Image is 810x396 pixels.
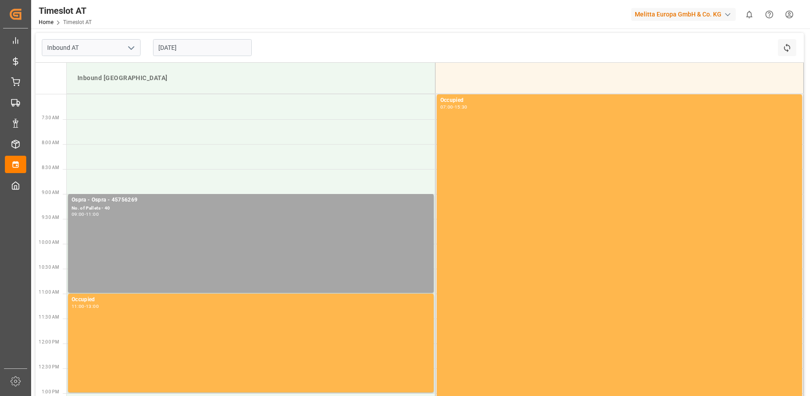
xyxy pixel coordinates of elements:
[72,212,85,216] div: 09:00
[42,389,59,394] span: 1:00 PM
[42,165,59,170] span: 8:30 AM
[39,240,59,245] span: 10:00 AM
[42,115,59,120] span: 7:30 AM
[39,19,53,25] a: Home
[86,304,99,308] div: 13:00
[39,265,59,270] span: 10:30 AM
[42,215,59,220] span: 9:30 AM
[453,105,455,109] div: -
[39,290,59,295] span: 11:00 AM
[72,196,430,205] div: Ospra - Ospra - 45756269
[42,140,59,145] span: 8:00 AM
[631,6,739,23] button: Melitta Europa GmbH & Co. KG
[72,205,430,212] div: No. of Pallets - 40
[153,39,252,56] input: DD-MM-YYYY
[74,70,428,86] div: Inbound [GEOGRAPHIC_DATA]
[124,41,137,55] button: open menu
[739,4,759,24] button: show 0 new notifications
[72,304,85,308] div: 11:00
[759,4,779,24] button: Help Center
[39,364,59,369] span: 12:30 PM
[440,105,453,109] div: 07:00
[631,8,736,21] div: Melitta Europa GmbH & Co. KG
[39,315,59,319] span: 11:30 AM
[39,339,59,344] span: 12:00 PM
[85,304,86,308] div: -
[440,96,798,105] div: Occupied
[455,105,467,109] div: 15:30
[72,295,430,304] div: Occupied
[85,212,86,216] div: -
[39,4,92,17] div: Timeslot AT
[42,190,59,195] span: 9:00 AM
[42,39,141,56] input: Type to search/select
[86,212,99,216] div: 11:00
